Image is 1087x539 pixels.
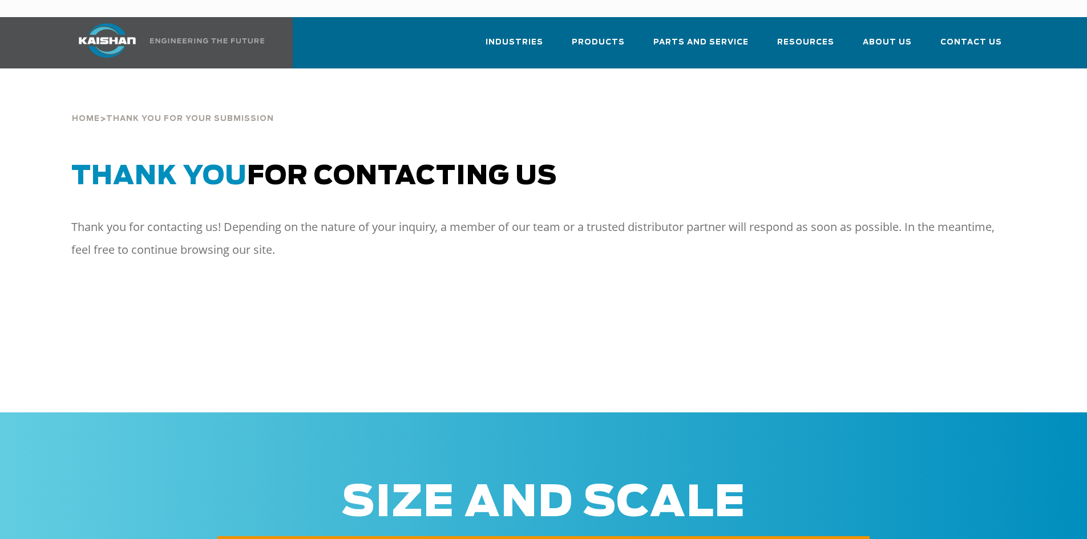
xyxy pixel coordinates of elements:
[72,86,1016,128] div: >
[572,36,625,49] span: Products
[71,164,247,189] span: Thank You
[777,36,834,49] span: Resources
[653,27,749,66] a: Parts and Service
[106,111,274,128] span: THANK YOU FOR YOUR SUBMISSION
[777,27,834,66] a: Resources
[64,23,150,58] img: kaishan logo
[71,216,996,261] p: Thank you for contacting us! Depending on the nature of your inquiry, a member of our team or a t...
[486,27,543,66] a: Industries
[863,27,912,66] a: About Us
[940,27,1002,66] a: Contact Us
[64,17,266,68] a: Kaishan USA
[572,27,625,66] a: Products
[71,164,557,189] span: for Contacting Us
[72,111,100,128] a: HOME
[150,38,264,43] img: Engineering the future
[863,36,912,49] span: About Us
[940,36,1002,49] span: Contact Us
[653,36,749,49] span: Parts and Service
[486,36,543,49] span: Industries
